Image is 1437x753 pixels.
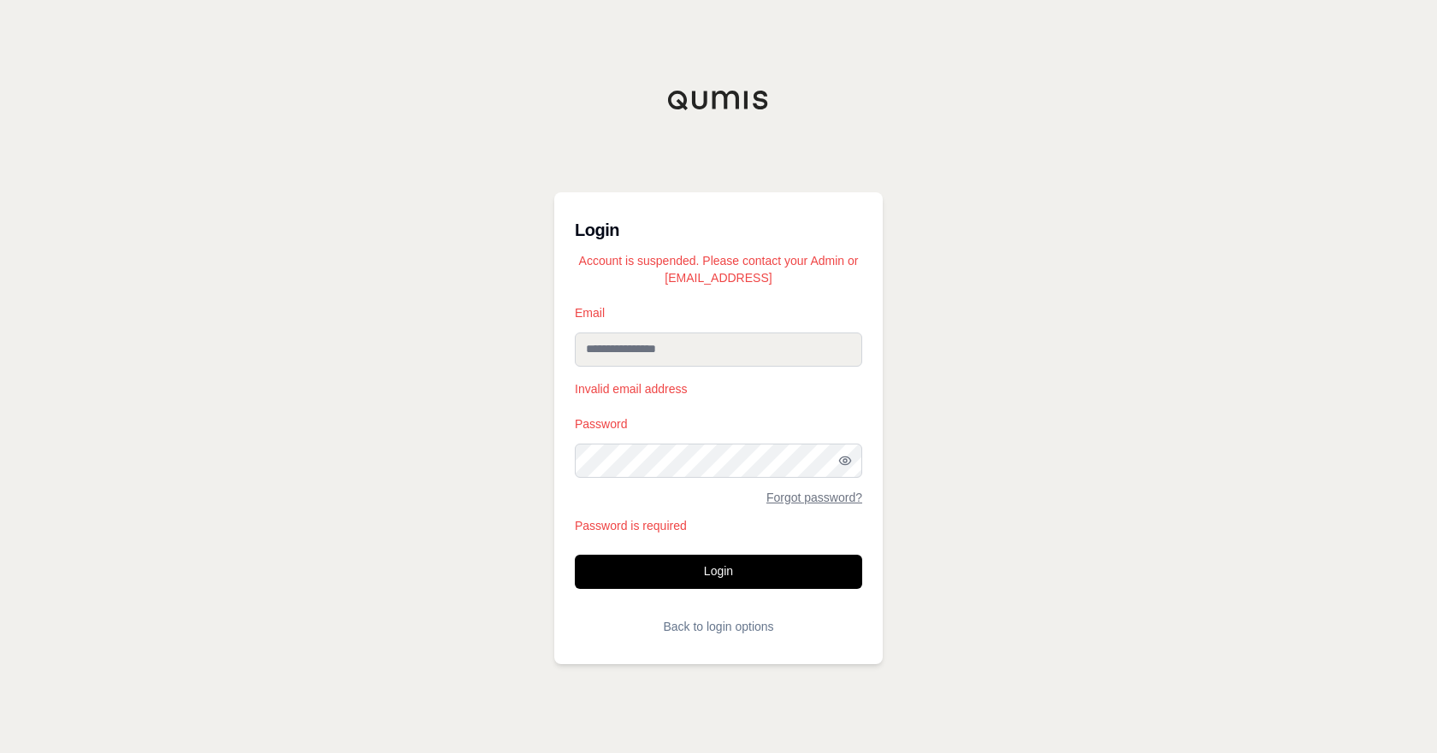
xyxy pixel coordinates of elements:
[575,418,862,430] label: Password
[575,213,862,247] h3: Login
[575,380,862,397] p: Invalid email address
[667,90,770,110] img: Qumis
[575,252,862,286] p: Account is suspended. Please contact your Admin or [EMAIL_ADDRESS]
[575,555,862,589] button: Login
[575,307,862,319] label: Email
[575,517,862,534] p: Password is required
[766,491,862,503] a: Forgot password?
[575,609,862,644] button: Back to login options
